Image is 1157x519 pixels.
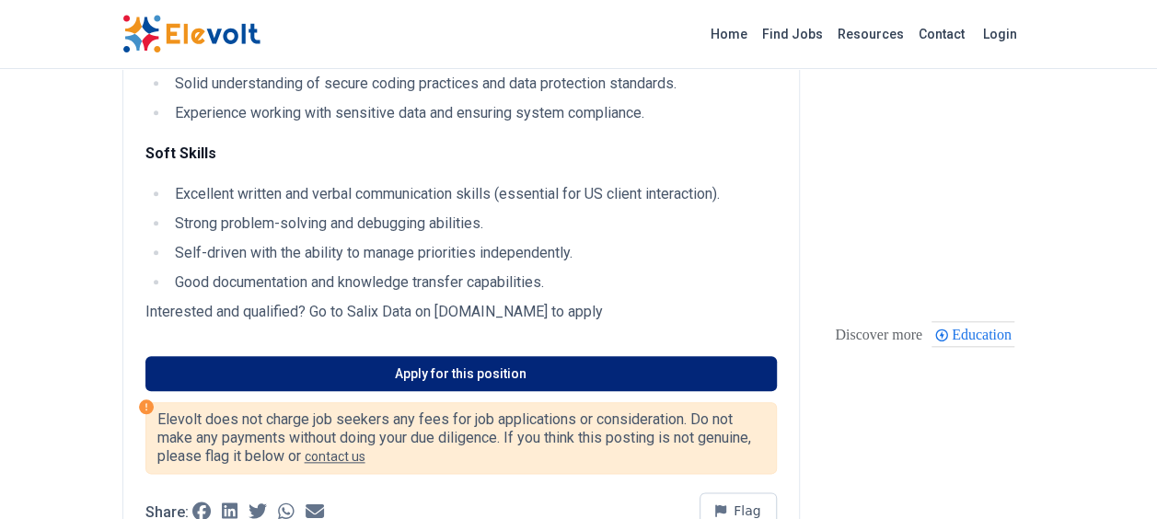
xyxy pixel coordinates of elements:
p: Elevolt does not charge job seekers any fees for job applications or consideration. Do not make a... [157,410,765,466]
li: Experience working with sensitive data and ensuring system compliance. [169,102,777,124]
a: Login [972,16,1028,52]
iframe: Chat Widget [1065,431,1157,519]
a: Home [703,19,755,49]
a: Apply for this position [145,356,777,391]
p: Interested and qualified? Go to Salix Data on [DOMAIN_NAME] to apply [145,301,777,323]
a: Resources [830,19,911,49]
strong: Soft Skills [145,144,216,162]
li: Good documentation and knowledge transfer capabilities. [169,271,777,294]
div: Education [931,321,1014,347]
img: Elevolt [122,15,260,53]
li: Self-driven with the ability to manage priorities independently. [169,242,777,264]
span: Education [952,327,1017,342]
li: Solid understanding of secure coding practices and data protection standards. [169,73,777,95]
li: Strong problem-solving and debugging abilities. [169,213,777,235]
a: Find Jobs [755,19,830,49]
a: contact us [305,449,365,464]
a: Contact [911,19,972,49]
li: Excellent written and verbal communication skills (essential for US client interaction). [169,183,777,205]
div: These are topics related to the article that might interest you [835,322,922,348]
